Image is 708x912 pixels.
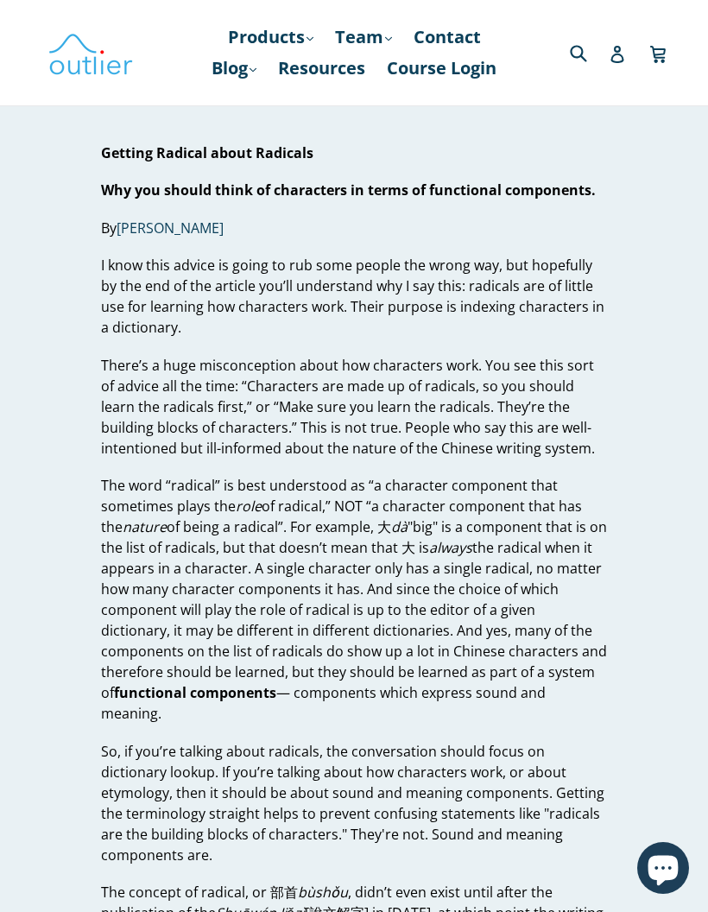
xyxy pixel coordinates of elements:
a: Team [326,22,401,53]
a: Resources [269,53,374,84]
inbox-online-store-chat: Shopify online store chat [632,842,694,898]
img: Outlier Linguistics [47,28,134,78]
a: Contact [405,22,490,53]
em: nature [123,517,167,536]
strong: Why you should think of characters in terms of functional components. [101,180,596,199]
strong: Getting Radical about Radicals [101,143,313,162]
em: dà [391,517,408,536]
strong: functional components [114,683,276,702]
a: Blog [203,53,265,84]
input: Search [566,35,613,70]
a: [PERSON_NAME] [117,218,224,238]
p: I know this advice is going to rub some people the wrong way, but hopefully by the end of the art... [101,255,608,338]
a: Products [219,22,322,53]
p: By [101,218,608,238]
em: always [429,538,472,557]
p: There’s a huge misconception about how characters work. You see this sort of advice all the time:... [101,355,608,459]
a: Course Login [378,53,505,84]
p: The word “radical” is best understood as “a character component that sometimes plays the of radic... [101,475,608,724]
p: So, if you’re talking about radicals, the conversation should focus on dictionary lookup. If you’... [101,741,608,865]
em: bùshǒu [298,883,348,902]
em: role [236,497,262,516]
